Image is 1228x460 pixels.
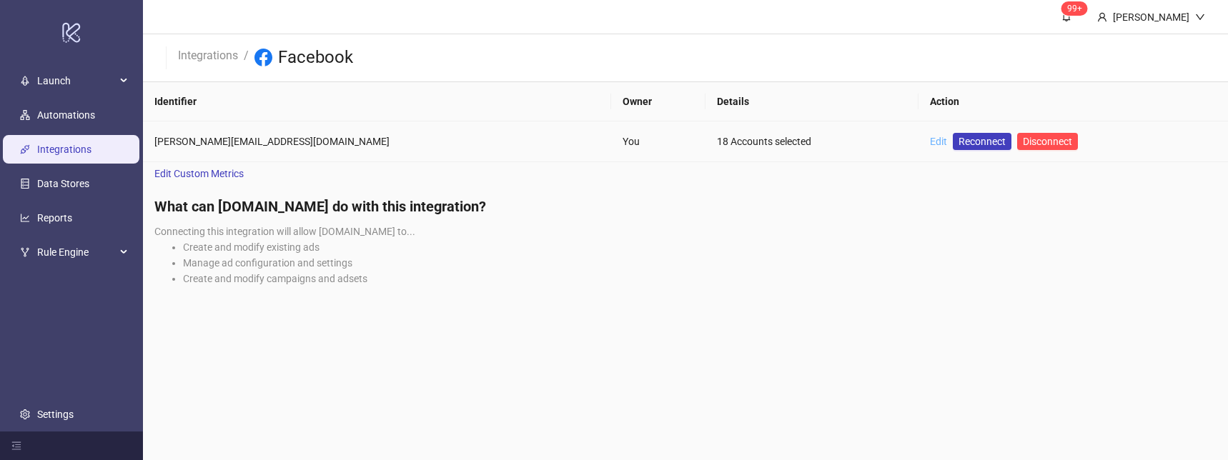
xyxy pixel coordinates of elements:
[183,239,1217,255] li: Create and modify existing ads
[183,271,1217,286] li: Create and modify campaigns and adsets
[1107,9,1195,25] div: [PERSON_NAME]
[37,409,74,420] a: Settings
[623,134,694,149] div: You
[278,46,353,69] h3: Facebook
[20,248,30,258] span: fork
[20,76,30,86] span: rocket
[154,196,1217,216] h4: What can [DOMAIN_NAME] do with this integration?
[930,136,947,147] a: Edit
[37,179,89,190] a: Data Stores
[953,133,1011,150] a: Reconnect
[154,166,244,181] span: Edit Custom Metrics
[37,110,95,121] a: Automations
[183,255,1217,271] li: Manage ad configuration and settings
[918,82,1228,121] th: Action
[705,82,918,121] th: Details
[244,46,249,69] li: /
[154,226,415,237] span: Connecting this integration will allow [DOMAIN_NAME] to...
[37,239,116,267] span: Rule Engine
[143,162,255,185] a: Edit Custom Metrics
[154,134,600,149] div: [PERSON_NAME][EMAIL_ADDRESS][DOMAIN_NAME]
[1061,1,1088,16] sup: 141
[11,441,21,451] span: menu-fold
[37,213,72,224] a: Reports
[1195,12,1205,22] span: down
[1097,12,1107,22] span: user
[959,134,1006,149] span: Reconnect
[1017,133,1078,150] button: Disconnect
[143,82,611,121] th: Identifier
[175,46,241,62] a: Integrations
[1023,136,1072,147] span: Disconnect
[37,67,116,96] span: Launch
[717,134,906,149] div: 18 Accounts selected
[1061,11,1071,21] span: bell
[37,144,91,156] a: Integrations
[611,82,705,121] th: Owner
